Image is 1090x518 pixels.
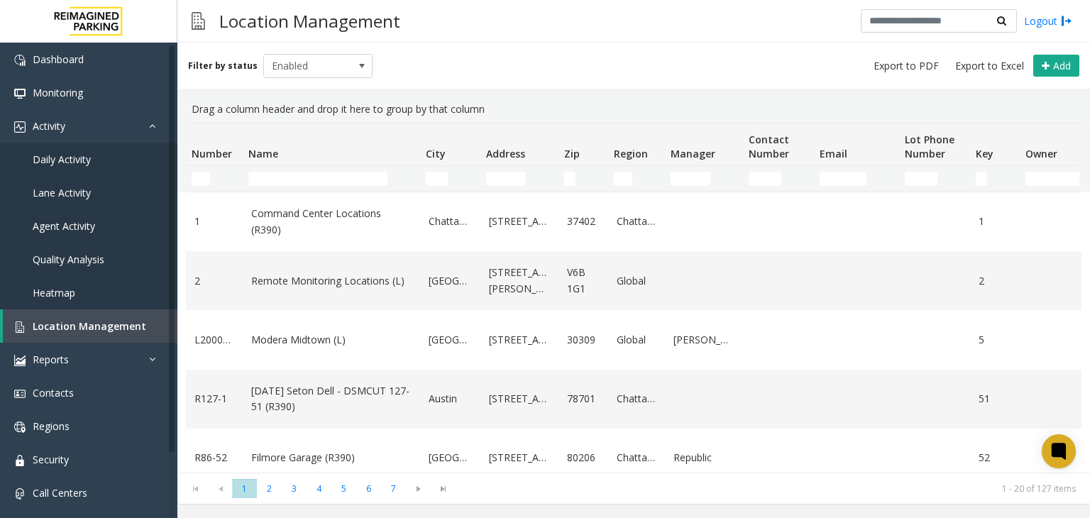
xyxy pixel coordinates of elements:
[464,483,1076,495] kendo-pager-info: 1 - 20 of 127 items
[486,147,525,160] span: Address
[617,450,656,465] a: Chattanooga
[33,53,84,66] span: Dashboard
[251,332,412,348] a: Modera Midtown (L)
[381,479,406,498] span: Page 7
[3,309,177,343] a: Location Management
[429,214,472,229] a: Chattanooga
[617,332,656,348] a: Global
[673,450,734,465] a: Republic
[307,479,331,498] span: Page 4
[429,391,472,407] a: Austin
[426,147,446,160] span: City
[194,214,234,229] a: 1
[955,59,1024,73] span: Export to Excel
[1053,59,1071,72] span: Add
[33,86,83,99] span: Monitoring
[420,166,480,192] td: City Filter
[567,391,600,407] a: 78701
[429,273,472,289] a: [GEOGRAPHIC_DATA]
[14,355,26,366] img: 'icon'
[251,383,412,415] a: [DATE] Seton Dell - DSMCUT 127-51 (R390)
[970,166,1020,192] td: Key Filter
[976,147,993,160] span: Key
[905,172,937,186] input: Lot Phone Number Filter
[406,479,431,499] span: Go to the next page
[257,479,282,498] span: Page 2
[14,55,26,66] img: 'icon'
[33,286,75,299] span: Heatmap
[979,214,1011,229] a: 1
[282,479,307,498] span: Page 3
[486,172,526,186] input: Address Filter
[567,214,600,229] a: 37402
[33,319,146,333] span: Location Management
[192,4,205,38] img: pageIcon
[33,119,65,133] span: Activity
[1025,147,1057,160] span: Owner
[429,332,472,348] a: [GEOGRAPHIC_DATA]
[14,388,26,399] img: 'icon'
[899,166,970,192] td: Lot Phone Number Filter
[33,386,74,399] span: Contacts
[232,479,257,498] span: Page 1
[665,166,743,192] td: Manager Filter
[868,56,945,76] button: Export to PDF
[1024,13,1072,28] a: Logout
[820,147,847,160] span: Email
[251,273,412,289] a: Remote Monitoring Locations (L)
[186,166,243,192] td: Number Filter
[194,273,234,289] a: 2
[673,332,734,348] a: [PERSON_NAME]
[431,479,456,499] span: Go to the last page
[617,214,656,229] a: Chattanooga
[874,59,939,73] span: Export to PDF
[33,219,95,233] span: Agent Activity
[248,172,387,186] input: Name Filter
[564,172,576,186] input: Zip Filter
[1061,13,1072,28] img: logout
[194,332,234,348] a: L20000500
[814,166,899,192] td: Email Filter
[194,450,234,465] a: R86-52
[949,56,1030,76] button: Export to Excel
[434,483,453,495] span: Go to the last page
[14,121,26,133] img: 'icon'
[749,172,781,186] input: Contact Number Filter
[489,332,550,348] a: [STREET_ADDRESS]
[558,166,608,192] td: Zip Filter
[567,332,600,348] a: 30309
[14,88,26,99] img: 'icon'
[608,166,665,192] td: Region Filter
[1033,55,1079,77] button: Add
[617,273,656,289] a: Global
[177,123,1090,473] div: Data table
[212,4,407,38] h3: Location Management
[820,172,866,186] input: Email Filter
[489,391,550,407] a: [STREET_ADDRESS]
[489,214,550,229] a: [STREET_ADDRESS]
[14,455,26,466] img: 'icon'
[567,450,600,465] a: 80206
[976,172,987,186] input: Key Filter
[671,172,710,186] input: Manager Filter
[409,483,428,495] span: Go to the next page
[617,391,656,407] a: Chattanooga
[979,273,1011,289] a: 2
[564,147,580,160] span: Zip
[186,96,1081,123] div: Drag a column header and drop it here to group by that column
[671,147,715,160] span: Manager
[489,265,550,297] a: [STREET_ADDRESS][PERSON_NAME]
[194,391,234,407] a: R127-1
[426,172,448,186] input: City Filter
[33,486,87,500] span: Call Centers
[248,147,278,160] span: Name
[188,60,258,72] label: Filter by status
[480,166,558,192] td: Address Filter
[33,453,69,466] span: Security
[743,166,814,192] td: Contact Number Filter
[14,421,26,433] img: 'icon'
[567,265,600,297] a: V6B 1G1
[33,253,104,266] span: Quality Analysis
[14,321,26,333] img: 'icon'
[251,206,412,238] a: Command Center Locations (R390)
